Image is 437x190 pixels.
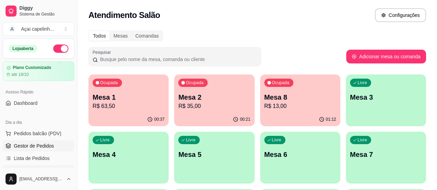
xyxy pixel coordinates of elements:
[14,142,54,149] span: Gestor de Pedidos
[14,155,50,162] span: Lista de Pedidos
[19,5,72,11] span: Diggy
[272,137,282,143] p: Livre
[11,72,29,77] article: até 18/10
[3,128,74,139] button: Pedidos balcão (PDV)
[13,65,51,70] article: Plano Customizado
[3,140,74,151] a: Gestor de Pedidos
[132,31,163,41] div: Comandas
[154,117,164,122] p: 00:37
[100,137,110,143] p: Livre
[88,74,169,126] button: OcupadaMesa 1R$ 63,5000:37
[174,132,254,183] button: LivreMesa 5
[350,150,422,159] p: Mesa 7
[53,44,68,53] button: Alterar Status
[240,117,250,122] p: 00:21
[346,132,426,183] button: LivreMesa 7
[326,117,336,122] p: 01:12
[14,167,45,174] span: Salão / Mesas
[264,150,336,159] p: Mesa 6
[3,87,74,98] div: Acesso Rápido
[88,132,169,183] button: LivreMesa 4
[93,102,164,110] p: R$ 63,50
[186,80,203,86] p: Ocupada
[264,92,336,102] p: Mesa 8
[3,171,74,187] button: [EMAIL_ADDRESS][DOMAIN_NAME]
[19,176,63,182] span: [EMAIL_ADDRESS][DOMAIN_NAME]
[19,11,72,17] span: Sistema de Gestão
[3,3,74,19] a: DiggySistema de Gestão
[3,61,74,81] a: Plano Customizadoaté 18/10
[98,56,257,63] input: Pesquisar
[9,45,37,52] div: Loja aberta
[3,22,74,36] button: Select a team
[93,92,164,102] p: Mesa 1
[346,50,426,63] button: Adicionar mesa ou comanda
[346,74,426,126] button: LivreMesa 3
[186,137,196,143] p: Livre
[93,150,164,159] p: Mesa 4
[272,80,289,86] p: Ocupada
[174,74,254,126] button: OcupadaMesa 2R$ 35,0000:21
[264,102,336,110] p: R$ 13,00
[3,153,74,164] a: Lista de Pedidos
[3,165,74,176] a: Salão / Mesas
[178,92,250,102] p: Mesa 2
[260,132,340,183] button: LivreMesa 6
[3,98,74,109] a: Dashboard
[3,117,74,128] div: Dia a dia
[88,10,160,21] h2: Atendimento Salão
[21,26,54,32] div: Açai capelinh ...
[358,137,367,143] p: Livre
[89,31,110,41] div: Todos
[260,74,340,126] button: OcupadaMesa 8R$ 13,0001:12
[178,150,250,159] p: Mesa 5
[178,102,250,110] p: R$ 35,00
[100,80,118,86] p: Ocupada
[375,8,426,22] button: Configurações
[110,31,131,41] div: Mesas
[9,26,16,32] span: A
[93,49,113,55] label: Pesquisar
[350,92,422,102] p: Mesa 3
[14,130,61,137] span: Pedidos balcão (PDV)
[358,80,367,86] p: Livre
[14,100,38,107] span: Dashboard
